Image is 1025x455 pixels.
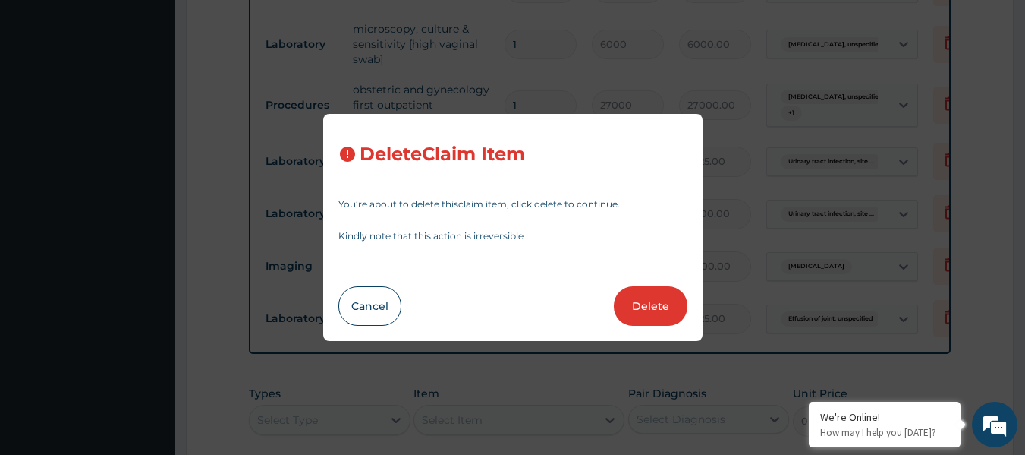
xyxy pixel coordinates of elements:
[820,426,949,439] p: How may I help you today?
[614,286,687,326] button: Delete
[28,76,61,114] img: d_794563401_company_1708531726252_794563401
[338,200,687,209] p: You’re about to delete this claim item , click delete to continue.
[249,8,285,44] div: Minimize live chat window
[360,144,525,165] h3: Delete Claim Item
[820,410,949,424] div: We're Online!
[338,286,401,326] button: Cancel
[8,298,289,351] textarea: Type your message and hit 'Enter'
[88,133,209,286] span: We're online!
[79,85,255,105] div: Chat with us now
[338,232,687,241] p: Kindly note that this action is irreversible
